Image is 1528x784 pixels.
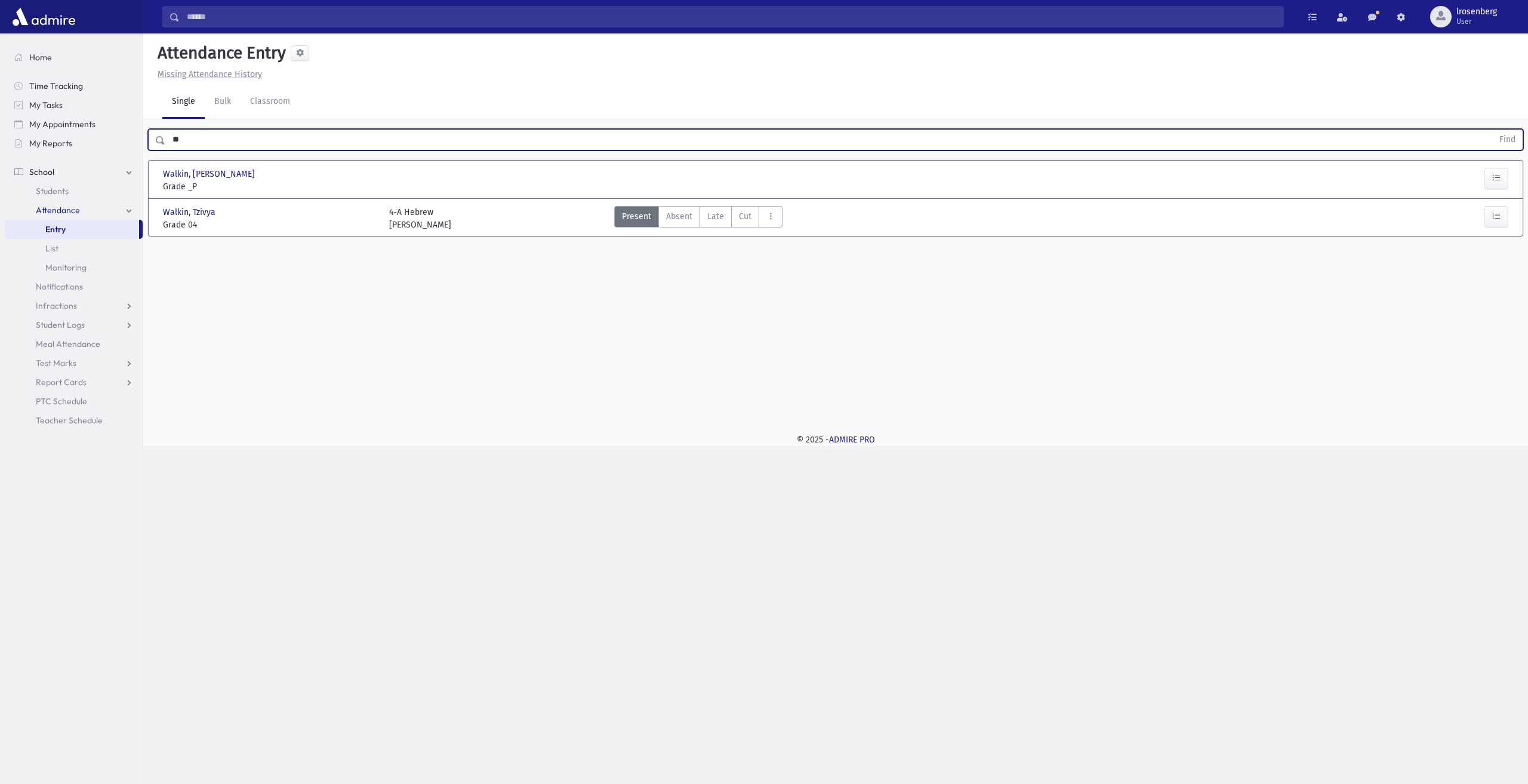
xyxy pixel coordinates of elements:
[5,296,143,315] a: Infractions
[5,134,143,153] a: My Reports
[10,5,78,29] img: AdmirePro
[45,243,58,254] span: List
[162,85,205,119] a: Single
[29,100,63,110] span: My Tasks
[5,334,143,353] a: Meal Attendance
[5,162,143,182] a: School
[739,210,751,223] span: Cut
[5,258,143,277] a: Monitoring
[36,281,83,292] span: Notifications
[36,358,76,368] span: Test Marks
[5,373,143,392] a: Report Cards
[36,205,80,216] span: Attendance
[163,219,377,231] span: Grade 04
[153,43,286,63] h5: Attendance Entry
[5,182,143,201] a: Students
[158,69,262,79] u: Missing Attendance History
[163,206,218,219] span: Walkin, Tzivya
[241,85,300,119] a: Classroom
[45,224,66,235] span: Entry
[5,96,143,115] a: My Tasks
[5,277,143,296] a: Notifications
[36,415,103,426] span: Teacher Schedule
[1456,17,1497,26] span: User
[5,201,143,220] a: Attendance
[5,48,143,67] a: Home
[622,210,651,223] span: Present
[29,81,83,91] span: Time Tracking
[29,52,52,63] span: Home
[5,220,139,239] a: Entry
[36,319,85,330] span: Student Logs
[29,167,54,177] span: School
[389,206,451,231] div: 4-A Hebrew [PERSON_NAME]
[162,433,1509,446] div: © 2025 -
[29,119,95,130] span: My Appointments
[707,210,724,223] span: Late
[5,353,143,373] a: Test Marks
[163,180,377,193] span: Grade _P
[153,69,262,79] a: Missing Attendance History
[5,315,143,334] a: Student Logs
[614,206,783,231] div: AttTypes
[180,6,1283,27] input: Search
[205,85,241,119] a: Bulk
[5,239,143,258] a: List
[36,300,77,311] span: Infractions
[29,138,72,149] span: My Reports
[36,396,87,407] span: PTC Schedule
[36,186,69,196] span: Students
[36,377,87,388] span: Report Cards
[5,76,143,96] a: Time Tracking
[666,210,692,223] span: Absent
[36,339,100,349] span: Meal Attendance
[45,262,87,273] span: Monitoring
[1492,130,1523,150] button: Find
[5,392,143,411] a: PTC Schedule
[5,115,143,134] a: My Appointments
[163,168,257,180] span: Walkin, [PERSON_NAME]
[5,411,143,430] a: Teacher Schedule
[1456,7,1497,17] span: lrosenberg
[829,435,875,445] a: ADMIRE PRO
